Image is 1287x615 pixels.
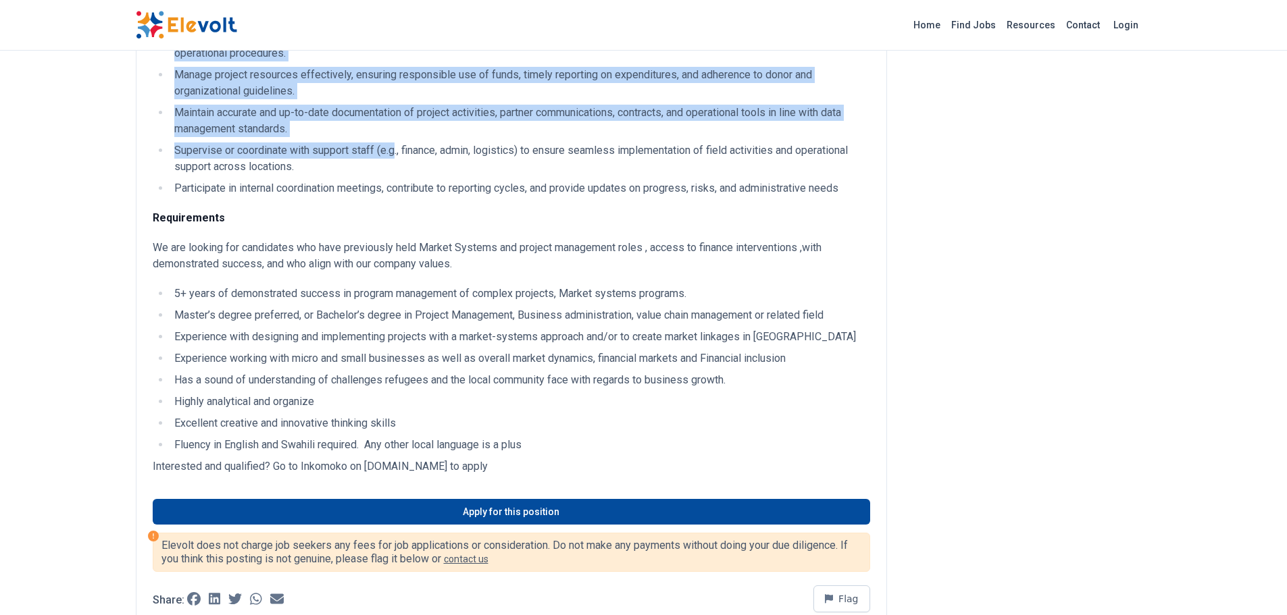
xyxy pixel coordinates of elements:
[444,554,488,564] a: contact us
[153,499,870,525] a: Apply for this position
[946,14,1001,36] a: Find Jobs
[170,180,870,196] li: Participate in internal coordination meetings, contribute to reporting cycles, and provide update...
[170,142,870,175] li: Supervise or coordinate with support staff (e.g., finance, admin, logistics) to ensure seamless i...
[170,350,870,367] li: Experience working with micro and small businesses as well as overall market dynamics, financial ...
[170,394,870,410] li: Highly analytical and organize
[170,329,870,345] li: Experience with designing and implementing projects with a market-systems approach and/or to crea...
[170,105,870,137] li: Maintain accurate and up-to-date documentation of project activities, partner communications, con...
[170,67,870,99] li: Manage project resources effectively, ensuring responsible use of funds, timely reporting on expe...
[153,458,870,475] p: Interested and qualified? Go to Inkomoko on [DOMAIN_NAME] to apply
[170,307,870,323] li: Master’s degree preferred, or Bachelor’s degree in Project Management, Business administration, v...
[153,211,225,224] strong: Requirements
[1001,14,1061,36] a: Resources
[153,240,870,272] p: We are looking for candidates who have previously held Market Systems and project management role...
[813,585,870,612] button: Flag
[1061,14,1105,36] a: Contact
[170,286,870,302] li: 5+ years of demonstrated success in program management of complex projects, Market systems programs.
[153,595,184,606] p: Share:
[161,539,861,566] p: Elevolt does not charge job seekers any fees for job applications or consideration. Do not make a...
[908,14,946,36] a: Home
[170,415,870,431] li: Excellent creative and innovative thinking skills
[1105,11,1146,38] a: Login
[170,372,870,388] li: Has a sound of understanding of challenges refugees and the local community face with regards to ...
[136,11,237,39] img: Elevolt
[1219,550,1287,615] iframe: Chat Widget
[170,437,870,453] li: Fluency in English and Swahili required. Any other local language is a plus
